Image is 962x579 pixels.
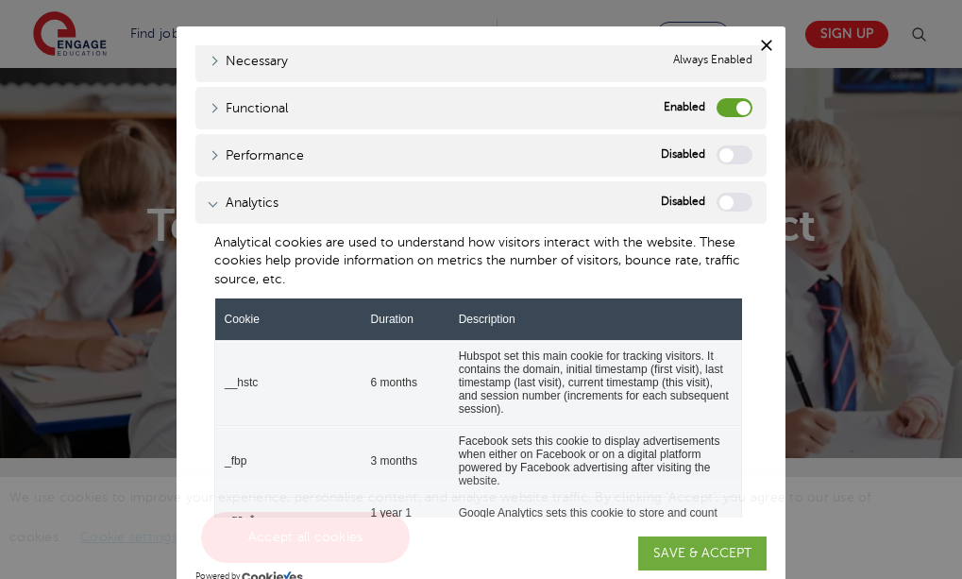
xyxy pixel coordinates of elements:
[210,51,288,71] a: Necessary
[210,98,288,118] a: Functional
[9,490,871,544] span: We use cookies to improve your experience, personalise content, and analyse website traffic. By c...
[215,340,362,425] td: __hstc
[201,512,411,563] a: Accept all cookies
[80,530,177,544] a: Cookie settings
[210,145,304,165] a: Performance
[449,340,742,425] td: Hubspot set this main cookie for tracking visitors. It contains the domain, initial timestamp (fi...
[673,51,752,71] span: Always Enabled
[362,425,449,497] td: 3 months
[449,298,742,340] th: Description
[362,298,449,340] th: Duration
[210,193,278,213] a: Analytics
[449,425,742,497] td: Facebook sets this cookie to display advertisements when either on Facebook or on a digital platf...
[215,425,362,497] td: _fbp
[362,340,449,425] td: 6 months
[215,298,362,340] th: Cookie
